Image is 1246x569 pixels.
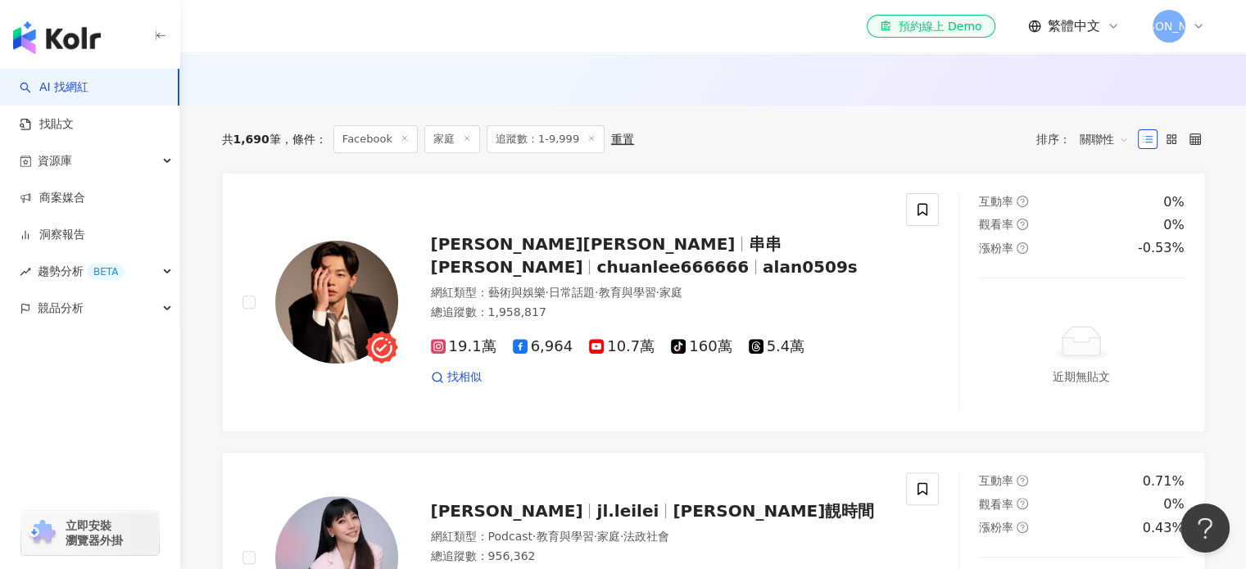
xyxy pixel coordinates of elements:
[431,529,887,545] div: 網紅類型 ：
[1143,519,1185,537] div: 0.43%
[87,264,125,280] div: BETA
[655,286,659,299] span: ·
[596,257,749,277] span: chuanlee666666
[1053,368,1110,386] div: 近期無貼文
[431,501,583,521] span: [PERSON_NAME]
[1121,17,1216,35] span: [PERSON_NAME]
[20,190,85,206] a: 商案媒合
[1017,242,1028,254] span: question-circle
[546,286,549,299] span: ·
[532,530,536,543] span: ·
[595,286,598,299] span: ·
[38,253,125,290] span: 趨勢分析
[38,290,84,327] span: 競品分析
[1163,193,1184,211] div: 0%
[488,530,532,543] span: Podcast
[431,305,887,321] div: 總追蹤數 ： 1,958,817
[979,474,1013,487] span: 互動率
[880,18,981,34] div: 預約線上 Demo
[593,530,596,543] span: ·
[431,234,782,277] span: 串串 [PERSON_NAME]
[1163,495,1184,513] div: 0%
[749,338,805,355] span: 5.4萬
[487,125,605,153] span: 追蹤數：1-9,999
[20,79,88,96] a: searchAI 找網紅
[549,286,595,299] span: 日常話題
[333,125,418,153] span: Facebook
[431,369,482,386] a: 找相似
[763,257,858,277] span: alan0509s
[1143,472,1185,490] div: 0.71%
[979,195,1013,208] span: 互動率
[431,549,887,565] div: 總追蹤數 ： 956,362
[1017,498,1028,509] span: question-circle
[20,227,85,243] a: 洞察報告
[38,142,72,179] span: 資源庫
[233,133,270,146] span: 1,690
[1080,126,1129,152] span: 關聯性
[979,242,1013,255] span: 漲粉率
[222,173,1205,432] a: KOL Avatar[PERSON_NAME][PERSON_NAME]串串 [PERSON_NAME]chuanlee666666alan0509s網紅類型：藝術與娛樂·日常話題·教育與學習·...
[1017,219,1028,230] span: question-circle
[488,286,546,299] span: 藝術與娛樂
[597,530,620,543] span: 家庭
[589,338,655,355] span: 10.7萬
[21,511,159,555] a: chrome extension立即安裝 瀏覽器外掛
[1017,475,1028,486] span: question-circle
[536,530,593,543] span: 教育與學習
[671,338,732,355] span: 160萬
[66,518,123,548] span: 立即安裝 瀏覽器外掛
[281,133,327,146] span: 條件 ：
[659,286,682,299] span: 家庭
[867,15,995,38] a: 預約線上 Demo
[431,338,496,355] span: 19.1萬
[1163,216,1184,234] div: 0%
[26,520,58,546] img: chrome extension
[673,501,874,521] span: [PERSON_NAME]靚時間
[1048,17,1100,35] span: 繁體中文
[1180,504,1230,553] iframe: Help Scout Beacon - Open
[222,133,281,146] div: 共 筆
[513,338,573,355] span: 6,964
[611,133,634,146] div: 重置
[1017,196,1028,207] span: question-circle
[623,530,669,543] span: 法政社會
[979,521,1013,534] span: 漲粉率
[20,116,74,133] a: 找貼文
[596,501,659,521] span: jl.leilei
[20,266,31,278] span: rise
[598,286,655,299] span: 教育與學習
[431,285,887,301] div: 網紅類型 ：
[424,125,480,153] span: 家庭
[1036,126,1138,152] div: 排序：
[275,241,398,364] img: KOL Avatar
[1138,239,1185,257] div: -0.53%
[13,21,101,54] img: logo
[620,530,623,543] span: ·
[447,369,482,386] span: 找相似
[1017,522,1028,533] span: question-circle
[431,234,736,254] span: [PERSON_NAME][PERSON_NAME]
[979,218,1013,231] span: 觀看率
[979,498,1013,511] span: 觀看率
